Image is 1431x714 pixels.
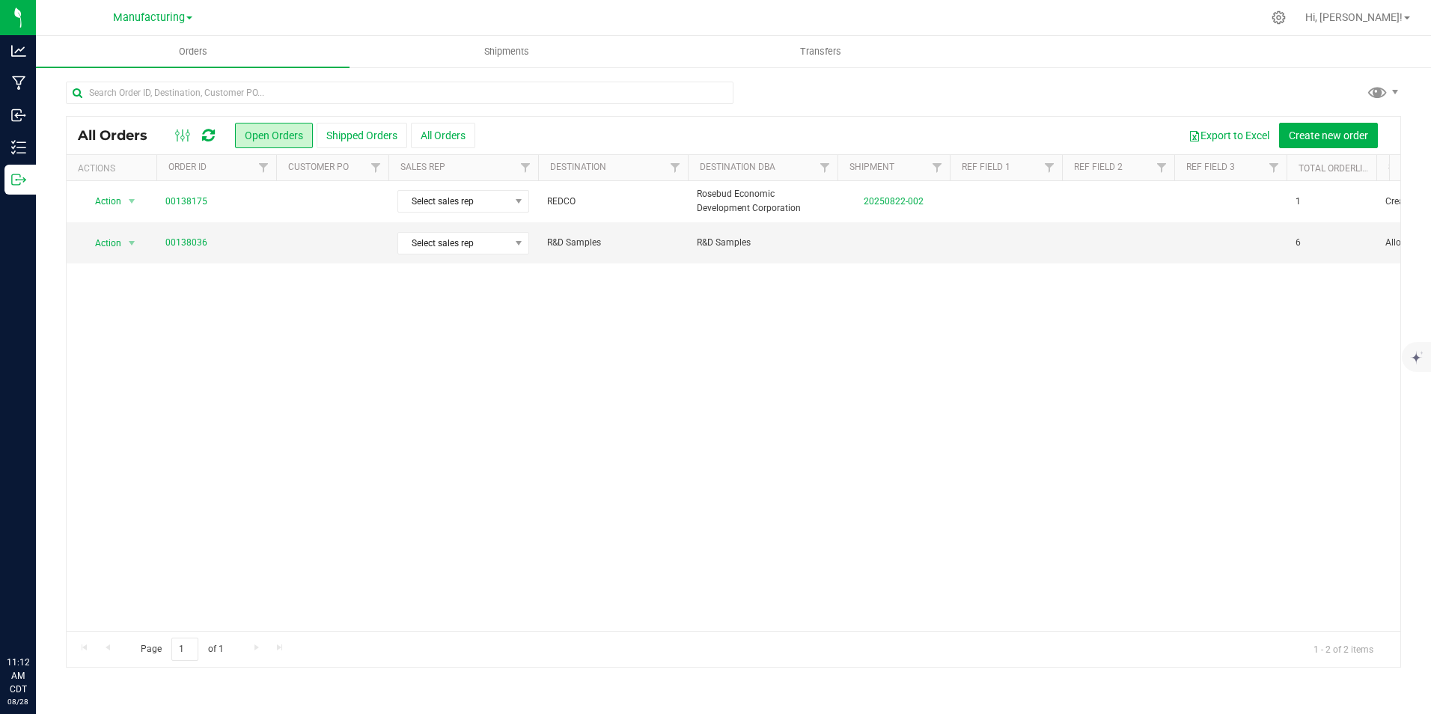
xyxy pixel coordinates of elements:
[78,127,162,144] span: All Orders
[547,195,679,209] span: REDCO
[962,162,1010,172] a: Ref Field 1
[11,172,26,187] inline-svg: Outbound
[1262,155,1287,180] a: Filter
[864,196,924,207] a: 20250822-002
[36,36,350,67] a: Orders
[813,155,837,180] a: Filter
[925,155,950,180] a: Filter
[398,233,510,254] span: Select sales rep
[171,638,198,661] input: 1
[11,43,26,58] inline-svg: Analytics
[350,36,663,67] a: Shipments
[11,76,26,91] inline-svg: Manufacturing
[664,36,977,67] a: Transfers
[700,162,775,172] a: Destination DBA
[288,162,349,172] a: Customer PO
[1269,10,1288,25] div: Manage settings
[1074,162,1123,172] a: Ref Field 2
[1186,162,1235,172] a: Ref Field 3
[159,45,228,58] span: Orders
[113,11,185,24] span: Manufacturing
[464,45,549,58] span: Shipments
[364,155,388,180] a: Filter
[411,123,475,148] button: All Orders
[1305,11,1403,23] span: Hi, [PERSON_NAME]!
[400,162,445,172] a: Sales Rep
[15,594,60,639] iframe: Resource center
[697,187,829,216] span: Rosebud Economic Development Corporation
[82,191,122,212] span: Action
[123,233,141,254] span: select
[1296,195,1301,209] span: 1
[1150,155,1174,180] a: Filter
[1289,129,1368,141] span: Create new order
[66,82,733,104] input: Search Order ID, Destination, Customer PO...
[849,162,894,172] a: Shipment
[7,696,29,707] p: 08/28
[168,162,207,172] a: Order ID
[1388,162,1421,172] a: Status
[398,191,510,212] span: Select sales rep
[1296,236,1301,250] span: 6
[1279,123,1378,148] button: Create new order
[1037,155,1062,180] a: Filter
[547,236,679,250] span: R&D Samples
[1299,163,1379,174] a: Total Orderlines
[235,123,313,148] button: Open Orders
[550,162,606,172] a: Destination
[251,155,276,180] a: Filter
[128,638,236,661] span: Page of 1
[11,108,26,123] inline-svg: Inbound
[11,140,26,155] inline-svg: Inventory
[317,123,407,148] button: Shipped Orders
[7,656,29,696] p: 11:12 AM CDT
[697,236,829,250] span: R&D Samples
[1302,638,1385,660] span: 1 - 2 of 2 items
[165,236,207,250] a: 00138036
[780,45,861,58] span: Transfers
[663,155,688,180] a: Filter
[1179,123,1279,148] button: Export to Excel
[78,163,150,174] div: Actions
[123,191,141,212] span: select
[82,233,122,254] span: Action
[165,195,207,209] a: 00138175
[513,155,538,180] a: Filter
